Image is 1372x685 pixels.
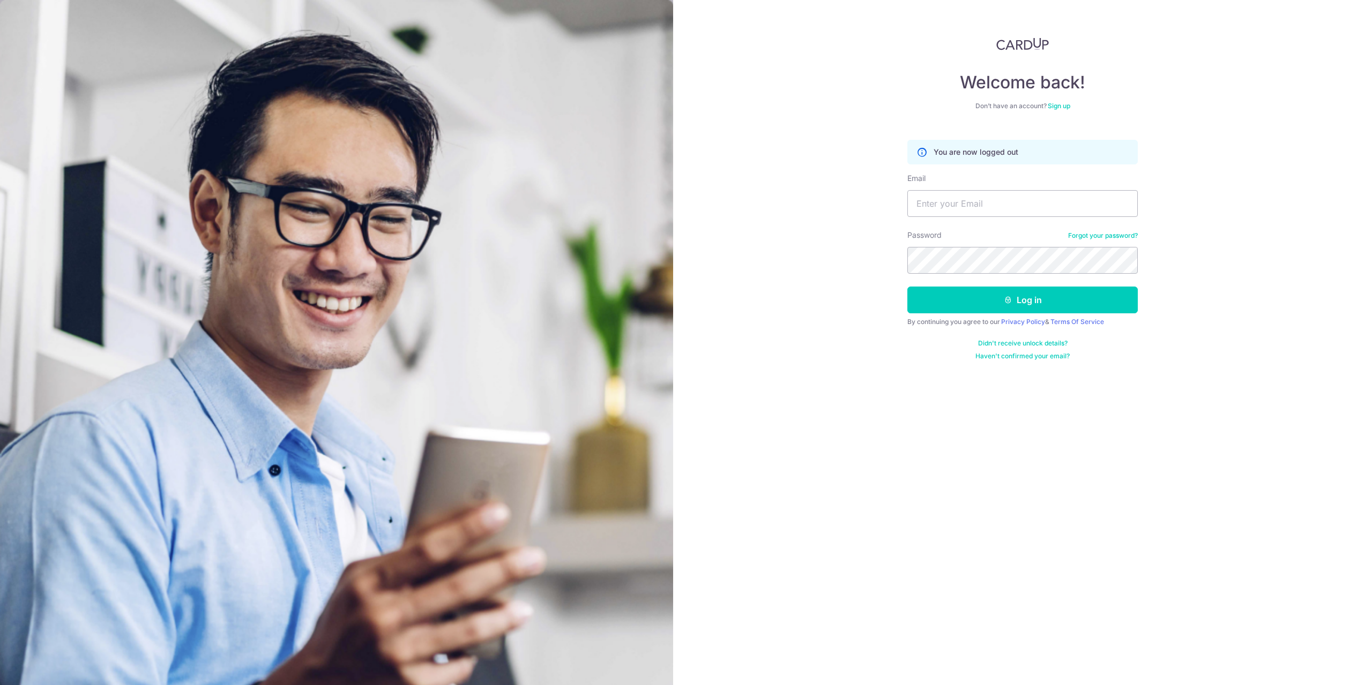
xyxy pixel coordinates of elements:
a: Terms Of Service [1050,318,1104,326]
label: Email [907,173,926,184]
a: Didn't receive unlock details? [978,339,1068,348]
div: By continuing you agree to our & [907,318,1138,326]
img: CardUp Logo [996,37,1049,50]
div: Don’t have an account? [907,102,1138,110]
a: Forgot your password? [1068,231,1138,240]
h4: Welcome back! [907,72,1138,93]
a: Haven't confirmed your email? [975,352,1070,360]
p: You are now logged out [934,147,1018,157]
label: Password [907,230,942,240]
a: Privacy Policy [1001,318,1045,326]
input: Enter your Email [907,190,1138,217]
button: Log in [907,287,1138,313]
a: Sign up [1048,102,1070,110]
